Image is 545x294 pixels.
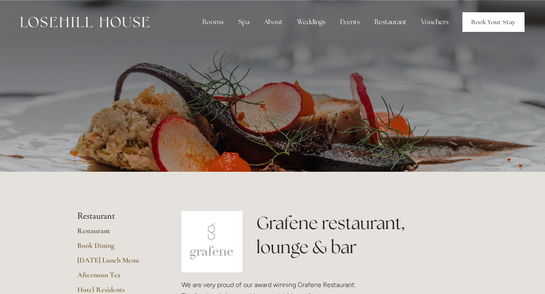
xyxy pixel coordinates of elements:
li: Restaurant [77,211,155,222]
a: Afternoon Tea [77,270,155,285]
div: About [258,14,289,30]
a: [DATE] Lunch Menu [77,256,155,270]
a: Book Your Stay [462,12,525,32]
h1: Grafene restaurant, lounge & bar [256,211,468,259]
a: Vouchers [415,14,455,30]
img: Losehill House [20,17,149,27]
a: Book Dining [77,241,155,256]
div: Restaurant [368,14,413,30]
div: Rooms [196,14,230,30]
div: Spa [232,14,256,30]
img: grafene.jpg [182,211,243,272]
a: Restaurant [77,226,155,241]
div: Weddings [291,14,332,30]
div: Events [334,14,366,30]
